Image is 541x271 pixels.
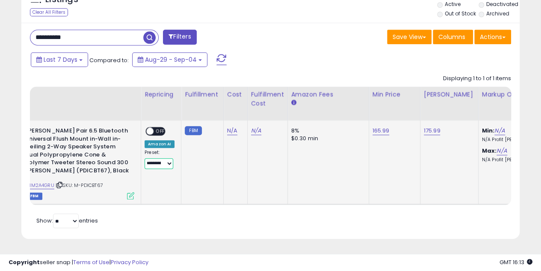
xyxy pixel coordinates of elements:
[474,30,511,44] button: Actions
[185,90,219,99] div: Fulfillment
[145,140,174,148] div: Amazon AI
[443,75,511,83] div: Displaying 1 to 1 of 1 items
[500,258,532,266] span: 2025-09-12 16:13 GMT
[9,258,40,266] strong: Copyright
[497,147,507,155] a: N/A
[185,126,201,135] small: FBM
[486,10,509,17] label: Archived
[387,30,432,44] button: Save View
[251,90,284,108] div: Fulfillment Cost
[486,0,518,8] label: Deactivated
[482,147,497,155] b: Max:
[424,126,440,135] a: 175.99
[145,90,177,99] div: Repricing
[89,56,129,64] span: Compared to:
[9,259,148,267] div: seller snap | |
[372,126,390,135] a: 165.99
[291,99,296,107] small: Amazon Fees.
[56,182,103,189] span: | SKU: M-PDICBT67
[291,90,365,99] div: Amazon Fees
[163,30,196,45] button: Filters
[291,127,362,135] div: 8%
[433,30,473,44] button: Columns
[44,55,77,64] span: Last 7 Days
[25,127,129,177] b: [PERSON_NAME] Pair 6.5 Bluetooth Universal Flush Mount in-Wall in-Ceiling 2-Way Speaker System Du...
[36,217,98,225] span: Show: entries
[145,150,174,169] div: Preset:
[482,126,495,135] b: Min:
[227,90,244,99] div: Cost
[154,128,167,135] span: OFF
[444,0,460,8] label: Active
[73,258,109,266] a: Terms of Use
[111,258,148,266] a: Privacy Policy
[132,52,207,67] button: Aug-29 - Sep-04
[438,33,465,41] span: Columns
[30,8,68,16] div: Clear All Filters
[145,55,197,64] span: Aug-29 - Sep-04
[27,193,42,200] span: FBM
[444,10,476,17] label: Out of Stock
[251,126,261,135] a: N/A
[24,182,54,189] a: B01M2A4GRU
[227,126,237,135] a: N/A
[4,90,137,99] div: Title
[291,135,362,142] div: $0.30 min
[31,52,88,67] button: Last 7 Days
[372,90,417,99] div: Min Price
[424,90,475,99] div: [PERSON_NAME]
[494,126,505,135] a: N/A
